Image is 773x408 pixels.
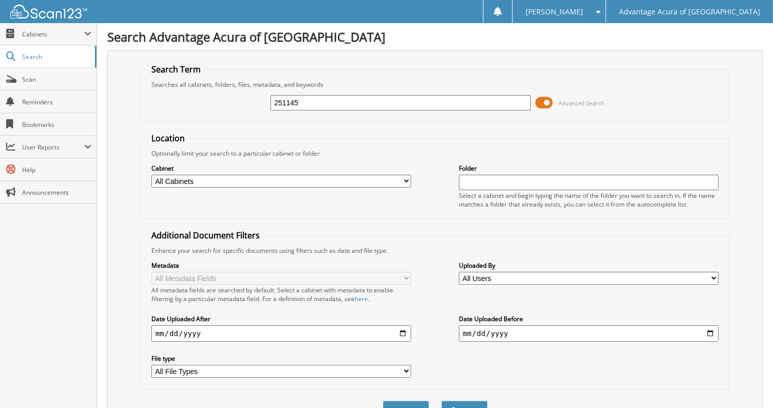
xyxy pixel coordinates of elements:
[22,143,84,152] span: User Reports
[22,188,91,197] span: Announcements
[526,9,583,15] span: [PERSON_NAME]
[559,99,605,107] span: Advanced Search
[10,5,87,18] img: scan123-logo-white.svg
[146,133,190,144] legend: Location
[146,64,206,75] legend: Search Term
[459,164,719,173] label: Folder
[151,286,411,303] div: All metadata fields are searched by default. Select a cabinet with metadata to enable filtering b...
[146,246,724,255] div: Enhance your search for specific documents using filters such as date and file type.
[459,191,719,209] div: Select a cabinet and begin typing the name of the folder you want to search in. If the name match...
[619,9,760,15] span: Advantage Acura of [GEOGRAPHIC_DATA]
[22,120,91,129] span: Bookmarks
[459,261,719,270] label: Uploaded By
[22,165,91,174] span: Help
[459,325,719,342] input: end
[22,75,91,84] span: Scan
[459,314,719,323] label: Date Uploaded Before
[107,28,763,45] h1: Search Advantage Acura of [GEOGRAPHIC_DATA]
[146,230,265,241] legend: Additional Document Filters
[22,98,91,106] span: Reminders
[22,52,90,61] span: Search
[151,261,411,270] label: Metadata
[146,149,724,158] div: Optionally limit your search to a particular cabinet or folder
[722,359,773,408] iframe: Chat Widget
[151,354,411,363] label: File type
[151,164,411,173] label: Cabinet
[151,325,411,342] input: start
[355,294,368,303] a: here
[22,30,84,39] span: Cabinets
[146,80,724,89] div: Searches all cabinets, folders, files, metadata, and keywords
[151,314,411,323] label: Date Uploaded After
